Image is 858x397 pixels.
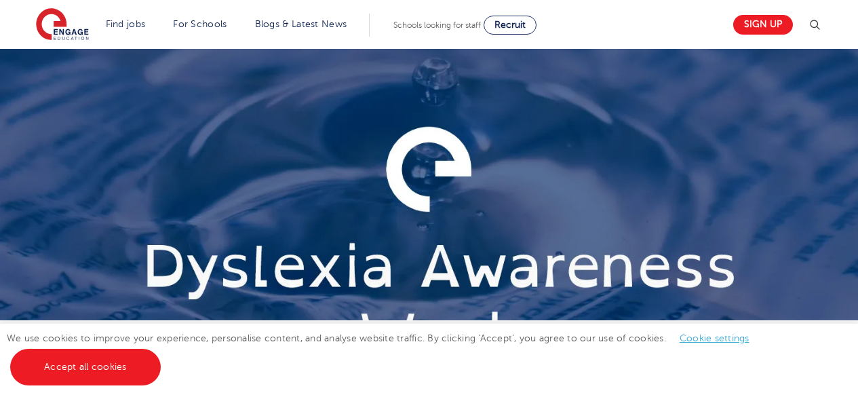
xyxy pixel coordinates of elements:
[173,19,227,29] a: For Schools
[7,333,763,372] span: We use cookies to improve your experience, personalise content, and analyse website traffic. By c...
[484,16,537,35] a: Recruit
[255,19,347,29] a: Blogs & Latest News
[680,333,749,343] a: Cookie settings
[106,19,146,29] a: Find jobs
[10,349,161,385] a: Accept all cookies
[393,20,481,30] span: Schools looking for staff
[733,15,793,35] a: Sign up
[36,8,89,42] img: Engage Education
[494,20,526,30] span: Recruit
